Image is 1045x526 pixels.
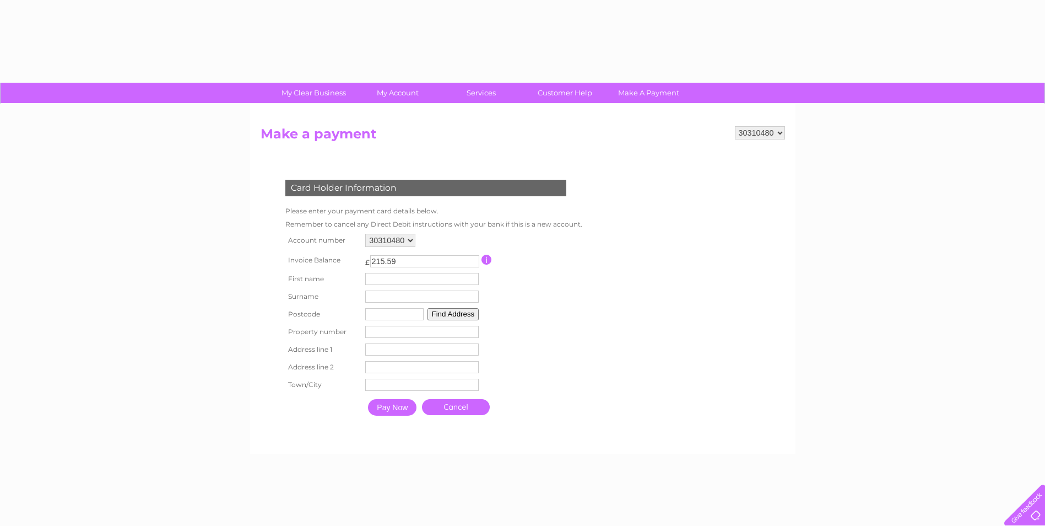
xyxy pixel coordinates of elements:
td: Please enter your payment card details below. [283,205,585,218]
th: Property number [283,323,363,341]
input: Pay Now [368,399,416,416]
th: First name [283,270,363,288]
th: Invoice Balance [283,250,363,270]
th: Address line 2 [283,358,363,376]
a: Make A Payment [603,83,694,103]
td: £ [365,253,370,266]
th: Postcode [283,305,363,323]
td: Remember to cancel any Direct Debit instructions with your bank if this is a new account. [283,218,585,231]
input: Information [481,255,492,265]
a: Services [436,83,527,103]
button: Find Address [427,308,479,320]
th: Address line 1 [283,341,363,358]
a: Customer Help [519,83,610,103]
th: Surname [283,288,363,305]
th: Account number [283,231,363,250]
div: Card Holder Information [285,180,566,196]
a: My Account [352,83,443,103]
th: Town/City [283,376,363,394]
a: Cancel [422,399,490,415]
h2: Make a payment [261,126,785,147]
a: My Clear Business [268,83,359,103]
